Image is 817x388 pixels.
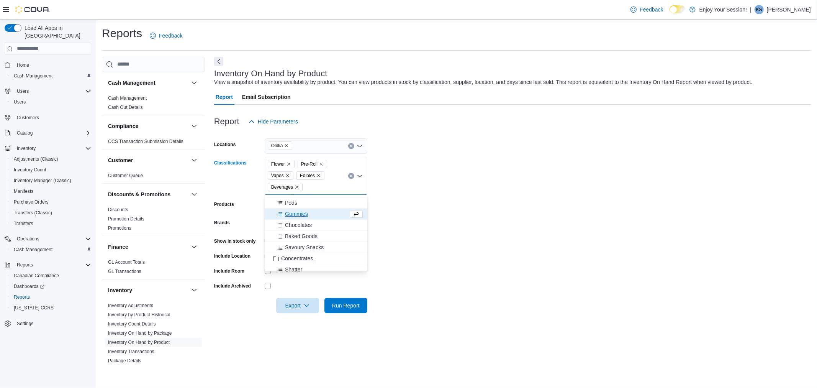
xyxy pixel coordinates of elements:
[14,144,91,153] span: Inventory
[285,243,324,251] span: Savoury Snacks
[14,156,58,162] span: Adjustments (Classic)
[2,59,94,71] button: Home
[108,321,156,327] span: Inventory Count Details
[11,165,49,174] a: Inventory Count
[108,79,188,87] button: Cash Management
[8,244,94,255] button: Cash Management
[11,155,91,164] span: Adjustments (Classic)
[190,156,199,165] button: Customer
[265,253,367,264] button: Concentrates
[214,220,230,226] label: Brands
[348,143,354,149] button: Clear input
[285,221,312,229] span: Chocolates
[750,5,752,14] p: |
[102,137,205,149] div: Compliance
[8,218,94,229] button: Transfers
[8,292,94,303] button: Reports
[11,303,91,312] span: Washington CCRS
[2,128,94,138] button: Catalog
[265,264,367,275] button: Shatter
[108,122,188,130] button: Compliance
[767,5,811,14] p: [PERSON_NAME]
[108,321,156,327] a: Inventory Count Details
[108,349,154,355] span: Inventory Transactions
[699,5,747,14] p: Enjoy Your Session!
[14,283,44,289] span: Dashboards
[319,162,324,166] button: Remove Pre-Roll from selection in this group
[756,5,762,14] span: KS
[108,349,154,354] a: Inventory Transactions
[14,188,33,194] span: Manifests
[108,312,170,318] span: Inventory by Product Historical
[214,268,244,274] label: Include Room
[14,128,91,138] span: Catalog
[108,225,131,231] a: Promotions
[108,312,170,317] a: Inventory by Product Historical
[108,286,132,294] h3: Inventory
[11,271,91,280] span: Canadian Compliance
[8,186,94,197] button: Manifests
[11,293,33,302] a: Reports
[214,57,223,66] button: Next
[108,243,188,251] button: Finance
[285,232,318,240] span: Baked Goods
[11,176,74,185] a: Inventory Manager (Classic)
[214,117,239,126] h3: Report
[108,79,156,87] h3: Cash Management
[214,283,251,289] label: Include Archived
[147,28,185,43] a: Feedback
[348,173,354,179] button: Clear input
[108,268,141,275] span: GL Transactions
[14,61,32,70] a: Home
[108,139,183,144] a: OCS Transaction Submission Details
[108,191,170,198] h3: Discounts & Promotions
[14,220,33,227] span: Transfers
[8,97,94,107] button: Users
[14,113,42,122] a: Customers
[108,207,128,213] span: Discounts
[8,154,94,164] button: Adjustments (Classic)
[11,197,52,207] a: Purchase Orders
[268,171,293,180] span: Vapes
[190,190,199,199] button: Discounts & Promotions
[214,201,234,207] label: Products
[17,62,29,68] span: Home
[11,176,91,185] span: Inventory Manager (Classic)
[284,143,289,148] button: Remove Orillia from selection in this group
[271,183,293,191] span: Beverages
[14,99,26,105] span: Users
[285,199,297,207] span: Pods
[108,207,128,212] a: Discounts
[11,97,91,107] span: Users
[271,160,285,168] span: Flower
[108,243,128,251] h3: Finance
[11,245,56,254] a: Cash Management
[8,303,94,313] button: [US_STATE] CCRS
[102,205,205,236] div: Discounts & Promotions
[2,112,94,123] button: Customers
[102,258,205,279] div: Finance
[14,87,91,96] span: Users
[108,303,153,309] span: Inventory Adjustments
[316,173,321,178] button: Remove Edibles from selection in this group
[2,233,94,244] button: Operations
[8,270,94,281] button: Canadian Compliance
[11,271,62,280] a: Canadian Compliance
[17,115,39,121] span: Customers
[11,187,36,196] a: Manifests
[17,145,36,151] span: Inventory
[17,88,29,94] span: Users
[11,219,91,228] span: Transfers
[190,78,199,87] button: Cash Management
[102,171,205,183] div: Customer
[14,87,32,96] button: Users
[108,105,143,110] a: Cash Out Details
[11,282,91,291] span: Dashboards
[2,143,94,154] button: Inventory
[8,175,94,186] button: Inventory Manager (Classic)
[8,164,94,175] button: Inventory Count
[268,183,303,191] span: Beverages
[281,255,313,262] span: Concentrates
[108,358,141,363] a: Package Details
